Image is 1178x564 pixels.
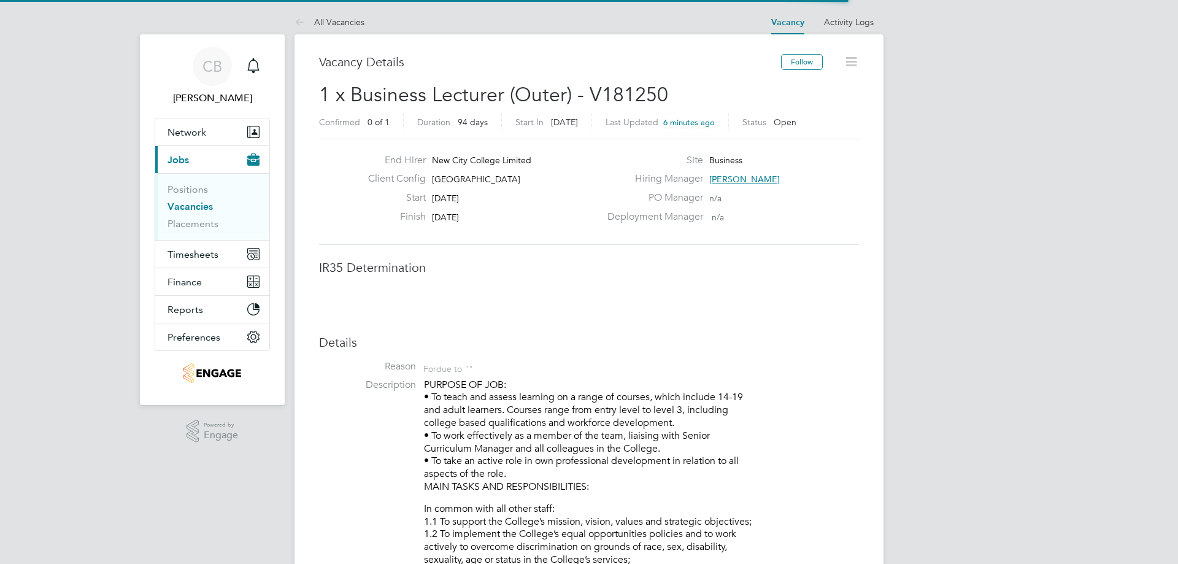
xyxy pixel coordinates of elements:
[358,172,426,185] label: Client Config
[432,174,520,185] span: [GEOGRAPHIC_DATA]
[600,172,703,185] label: Hiring Manager
[140,34,285,405] nav: Main navigation
[155,323,269,350] button: Preferences
[294,17,364,28] a: All Vacancies
[204,430,238,441] span: Engage
[204,420,238,430] span: Powered by
[417,117,450,128] label: Duration
[432,212,459,223] span: [DATE]
[155,173,269,240] div: Jobs
[155,268,269,295] button: Finance
[155,91,270,106] span: Cameron Bishop
[187,420,239,443] a: Powered byEngage
[167,304,203,315] span: Reports
[167,183,208,195] a: Positions
[358,154,426,167] label: End Hirer
[167,218,218,230] a: Placements
[319,360,416,373] label: Reason
[423,360,473,374] div: For due to ""
[155,146,269,173] button: Jobs
[458,117,488,128] span: 94 days
[368,117,390,128] span: 0 of 1
[771,17,804,28] a: Vacancy
[319,379,416,392] label: Description
[606,117,658,128] label: Last Updated
[432,193,459,204] span: [DATE]
[712,212,724,223] span: n/a
[319,54,781,70] h3: Vacancy Details
[824,17,874,28] a: Activity Logs
[774,117,796,128] span: Open
[432,155,531,166] span: New City College Limited
[202,58,222,74] span: CB
[167,126,206,138] span: Network
[663,117,715,128] span: 6 minutes ago
[709,155,742,166] span: Business
[515,117,544,128] label: Start In
[600,211,703,223] label: Deployment Manager
[319,334,859,350] h3: Details
[781,54,823,70] button: Follow
[319,117,360,128] label: Confirmed
[424,379,859,493] p: PURPOSE OF JOB: • To teach and assess learning on a range of courses, which include 14-19 and adu...
[167,201,213,212] a: Vacancies
[155,118,269,145] button: Network
[600,154,703,167] label: Site
[167,276,202,288] span: Finance
[358,211,426,223] label: Finish
[167,154,189,166] span: Jobs
[155,363,270,383] a: Go to home page
[183,363,241,383] img: jambo-logo-retina.png
[155,296,269,323] button: Reports
[319,260,859,276] h3: IR35 Determination
[155,241,269,268] button: Timesheets
[709,193,722,204] span: n/a
[742,117,766,128] label: Status
[167,331,220,343] span: Preferences
[167,249,218,260] span: Timesheets
[155,47,270,106] a: CB[PERSON_NAME]
[319,83,668,107] span: 1 x Business Lecturer (Outer) - V181250
[358,191,426,204] label: Start
[551,117,578,128] span: [DATE]
[600,191,703,204] label: PO Manager
[709,174,780,185] span: [PERSON_NAME]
